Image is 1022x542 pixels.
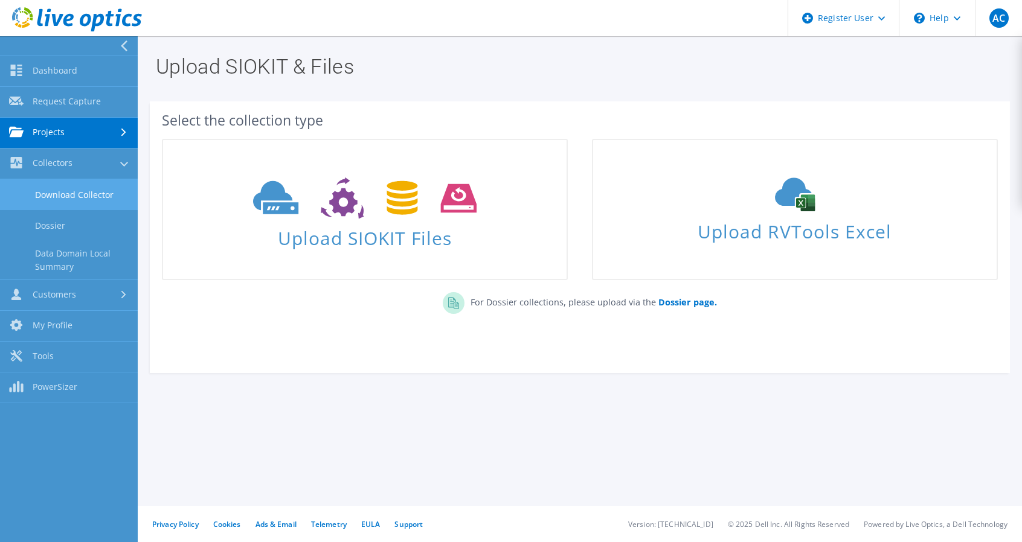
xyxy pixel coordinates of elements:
[464,292,717,309] p: For Dossier collections, please upload via the
[914,13,925,24] svg: \n
[361,519,380,529] a: EULA
[256,519,297,529] a: Ads & Email
[728,519,849,529] li: © 2025 Dell Inc. All Rights Reserved
[152,519,199,529] a: Privacy Policy
[156,56,998,77] h1: Upload SIOKIT & Files
[162,113,998,127] div: Select the collection type
[864,519,1008,529] li: Powered by Live Optics, a Dell Technology
[989,8,1009,28] span: AC
[162,139,568,280] a: Upload SIOKIT Files
[311,519,347,529] a: Telemetry
[213,519,241,529] a: Cookies
[592,139,998,280] a: Upload RVTools Excel
[394,519,423,529] a: Support
[628,519,713,529] li: Version: [TECHNICAL_ID]
[593,215,997,241] span: Upload RVTools Excel
[658,296,717,308] b: Dossier page.
[656,296,717,308] a: Dossier page.
[163,222,567,247] span: Upload SIOKIT Files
